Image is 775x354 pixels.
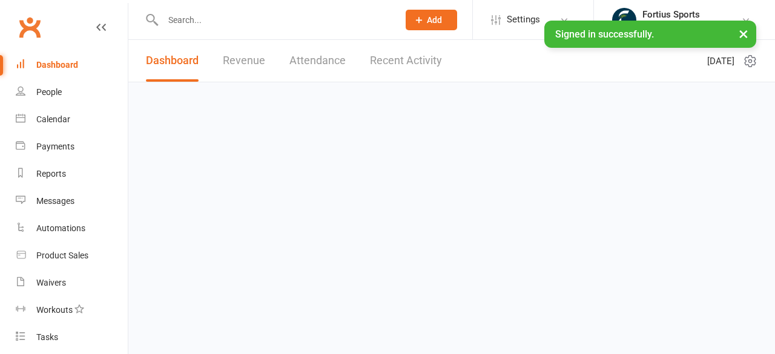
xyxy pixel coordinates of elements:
div: Product Sales [36,251,88,260]
a: Messages [16,188,128,215]
div: Waivers [36,278,66,287]
span: Settings [507,6,540,33]
div: People [36,87,62,97]
input: Search... [159,11,390,28]
button: Add [406,10,457,30]
a: Recent Activity [370,40,442,82]
div: [GEOGRAPHIC_DATA] [642,20,724,31]
span: Add [427,15,442,25]
a: Dashboard [146,40,199,82]
a: Automations [16,215,128,242]
a: Revenue [223,40,265,82]
div: Calendar [36,114,70,124]
div: Dashboard [36,60,78,70]
div: Reports [36,169,66,179]
a: Payments [16,133,128,160]
img: thumb_image1743802567.png [612,8,636,32]
a: Dashboard [16,51,128,79]
span: Signed in successfully. [555,28,654,40]
div: Automations [36,223,85,233]
div: Fortius Sports [642,9,724,20]
div: Payments [36,142,74,151]
a: Attendance [289,40,346,82]
button: × [733,21,754,47]
a: Waivers [16,269,128,297]
a: Workouts [16,297,128,324]
div: Workouts [36,305,73,315]
div: Messages [36,196,74,206]
a: Clubworx [15,12,45,42]
a: Product Sales [16,242,128,269]
span: [DATE] [707,54,734,68]
a: People [16,79,128,106]
div: Tasks [36,332,58,342]
a: Reports [16,160,128,188]
a: Calendar [16,106,128,133]
a: Tasks [16,324,128,351]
